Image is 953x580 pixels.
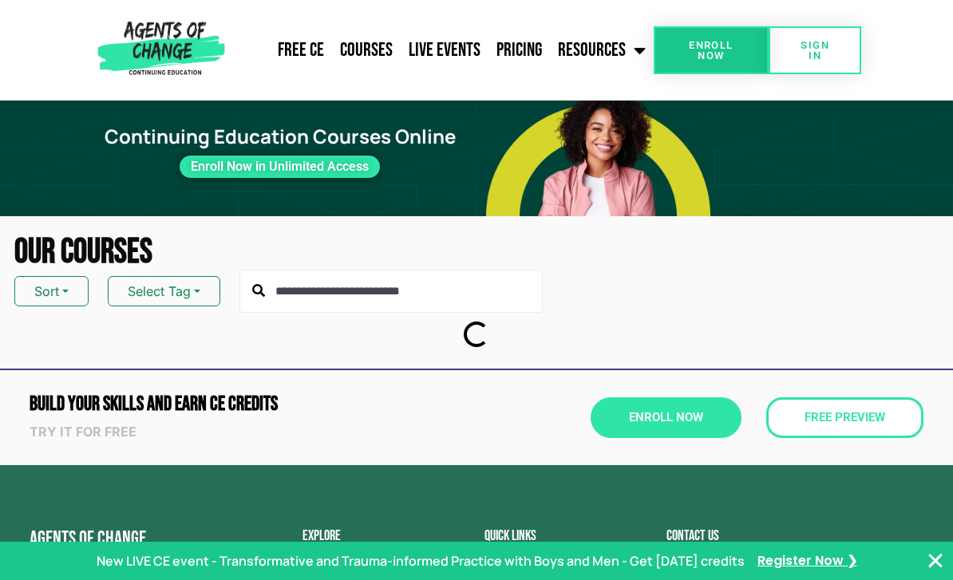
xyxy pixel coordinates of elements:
h2: Contact us [666,529,923,543]
a: Free Preview [766,397,923,438]
button: Select Tag [108,276,220,306]
nav: Menu [231,30,654,70]
button: Sort [14,276,89,306]
a: SIGN IN [769,26,861,74]
a: Enroll Now in Unlimited Access [180,156,380,178]
a: Free CE [270,30,332,70]
h1: Continuing Education Courses Online [93,125,468,148]
h2: Build Your Skills and Earn CE CREDITS [30,394,469,414]
strong: Try it for free [30,424,136,440]
h2: Our Courses [14,235,939,270]
span: SIGN IN [794,40,836,61]
a: Enroll Now [591,397,741,438]
span: Free Preview [805,412,885,424]
h4: Agents of Change [30,529,223,549]
button: Close Banner [926,551,945,570]
h2: Explore [303,529,469,543]
a: Live Events [401,30,488,70]
a: Resources [550,30,654,70]
span: Enroll Now [679,40,744,61]
h2: Quick Links [484,529,650,543]
span: Enroll Now [629,412,703,424]
a: Pricing [488,30,550,70]
p: New LIVE CE event - Transformative and Trauma-informed Practice with Boys and Men - Get [DATE] cr... [97,551,745,570]
a: Register Now ❯ [757,552,857,570]
a: Courses [332,30,401,70]
a: Enroll Now [654,26,769,74]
